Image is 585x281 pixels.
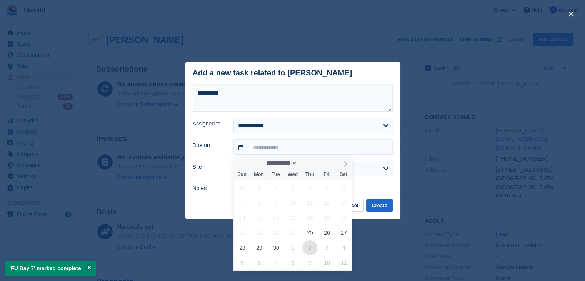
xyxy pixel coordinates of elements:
[336,255,351,270] span: October 11, 2025
[193,163,225,171] label: Site
[319,210,334,225] span: September 19, 2025
[302,255,317,270] span: October 9, 2025
[285,225,300,240] span: September 24, 2025
[193,141,225,149] label: Due on
[302,225,317,240] span: September 25, 2025
[336,210,351,225] span: September 20, 2025
[252,210,267,225] span: September 15, 2025
[335,172,352,177] span: Sat
[285,240,300,255] span: October 1, 2025
[235,180,250,195] span: August 31, 2025
[285,195,300,210] span: September 10, 2025
[285,255,300,270] span: October 8, 2025
[235,255,250,270] span: October 5, 2025
[319,255,334,270] span: October 10, 2025
[193,184,225,192] label: Notes
[319,240,334,255] span: October 3, 2025
[252,180,267,195] span: September 1, 2025
[233,172,250,177] span: Sun
[565,8,577,20] button: close
[252,240,267,255] span: September 29, 2025
[301,172,318,177] span: Thu
[235,225,250,240] span: September 21, 2025
[285,180,300,195] span: September 3, 2025
[11,265,34,271] a: FU Day 7
[285,210,300,225] span: September 17, 2025
[319,225,334,240] span: September 26, 2025
[252,225,267,240] span: September 22, 2025
[297,159,322,167] input: Year
[319,180,334,195] span: September 5, 2025
[336,240,351,255] span: October 4, 2025
[284,172,301,177] span: Wed
[264,159,298,167] select: Month
[252,195,267,210] span: September 8, 2025
[318,172,335,177] span: Fri
[268,180,283,195] span: September 2, 2025
[336,195,351,210] span: September 13, 2025
[268,225,283,240] span: September 23, 2025
[302,210,317,225] span: September 18, 2025
[235,195,250,210] span: September 7, 2025
[268,210,283,225] span: September 16, 2025
[235,240,250,255] span: September 28, 2025
[366,199,392,212] button: Create
[252,255,267,270] span: October 6, 2025
[336,225,351,240] span: September 27, 2025
[193,120,225,128] label: Assigned to
[302,180,317,195] span: September 4, 2025
[268,255,283,270] span: October 7, 2025
[250,172,267,177] span: Mon
[302,195,317,210] span: September 11, 2025
[193,69,352,77] div: Add a new task related to [PERSON_NAME]
[336,180,351,195] span: September 6, 2025
[267,172,284,177] span: Tue
[235,210,250,225] span: September 14, 2025
[268,240,283,255] span: September 30, 2025
[5,261,96,276] p: ' ' marked complete
[268,195,283,210] span: September 9, 2025
[302,240,317,255] span: October 2, 2025
[319,195,334,210] span: September 12, 2025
